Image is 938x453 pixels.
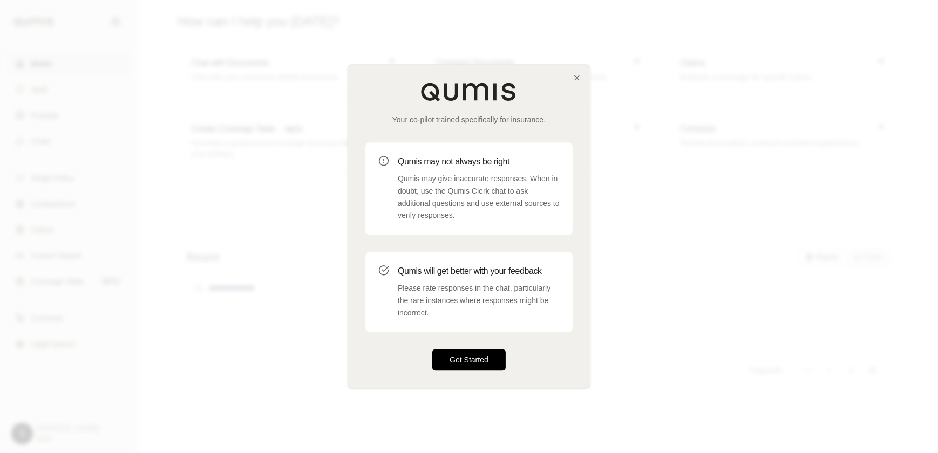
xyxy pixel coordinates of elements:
img: Qumis Logo [420,82,518,101]
p: Please rate responses in the chat, particularly the rare instances where responses might be incor... [398,282,560,319]
button: Get Started [432,349,506,371]
h3: Qumis may not always be right [398,155,560,168]
p: Your co-pilot trained specifically for insurance. [365,114,573,125]
p: Qumis may give inaccurate responses. When in doubt, use the Qumis Clerk chat to ask additional qu... [398,173,560,222]
h3: Qumis will get better with your feedback [398,265,560,278]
